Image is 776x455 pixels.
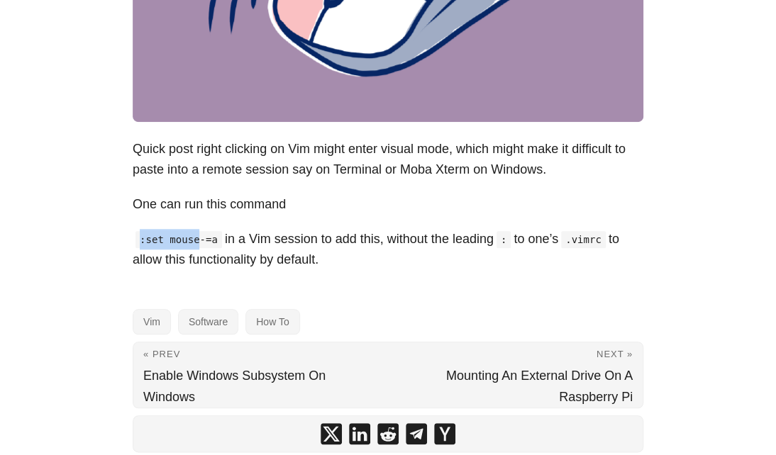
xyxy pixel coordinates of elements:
[497,231,511,248] code: :
[133,342,388,408] a: « Prev Enable Windows Subsystem On Windows
[133,229,643,270] p: in a Vim session to add this, without the leading to one’s to allow this functionality by default.
[434,423,455,444] a: share How To Right Click To Paste In Vim on ycombinator
[245,309,299,335] a: How To
[178,309,238,335] a: Software
[133,309,171,335] a: Vim
[406,423,427,444] a: share How To Right Click To Paste In Vim on telegram
[388,342,643,408] a: Next » Mounting An External Drive On A Raspberry Pi
[321,423,342,444] a: share How To Right Click To Paste In Vim on x
[133,139,643,180] p: Quick post right clicking on Vim might enter visual mode, which might make it difficult to paste ...
[377,423,399,444] a: share How To Right Click To Paste In Vim on reddit
[597,349,633,359] span: Next »
[143,369,326,404] span: Enable Windows Subsystem On Windows
[135,231,222,248] code: :set mouse-=a
[349,423,370,444] a: share How To Right Click To Paste In Vim on linkedin
[446,369,633,404] span: Mounting An External Drive On A Raspberry Pi
[143,349,180,359] span: « Prev
[133,194,643,215] p: One can run this command
[561,231,606,248] code: .vimrc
